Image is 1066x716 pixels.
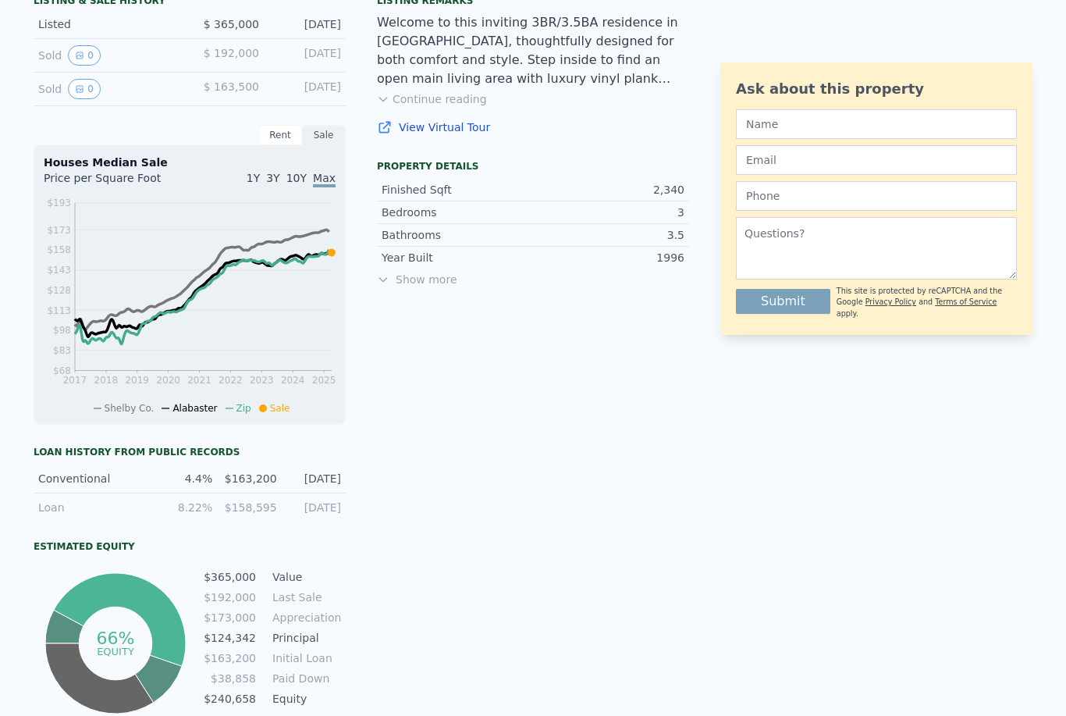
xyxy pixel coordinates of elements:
[47,198,71,208] tspan: $193
[38,45,177,66] div: Sold
[272,79,341,99] div: [DATE]
[204,80,259,93] span: $ 163,500
[47,225,71,236] tspan: $173
[272,45,341,66] div: [DATE]
[313,172,336,187] span: Max
[533,182,684,198] div: 2,340
[533,227,684,243] div: 3.5
[247,172,260,184] span: 1Y
[44,155,336,170] div: Houses Median Sale
[156,375,180,386] tspan: 2020
[158,500,212,515] div: 8.22%
[269,629,339,647] td: Principal
[269,690,339,707] td: Equity
[94,375,119,386] tspan: 2018
[203,629,257,647] td: $124,342
[269,670,339,687] td: Paid Down
[736,289,830,314] button: Submit
[382,250,533,265] div: Year Built
[38,471,148,486] div: Conventional
[377,91,487,107] button: Continue reading
[105,403,155,414] span: Shelby Co.
[382,182,533,198] div: Finished Sqft
[736,145,1017,175] input: Email
[53,325,71,336] tspan: $98
[47,285,71,296] tspan: $128
[187,375,211,386] tspan: 2021
[272,16,341,32] div: [DATE]
[302,125,346,145] div: Sale
[269,568,339,586] td: Value
[377,272,689,287] span: Show more
[377,13,689,88] div: Welcome to this inviting 3BR/3.5BA residence in [GEOGRAPHIC_DATA], thoughtfully designed for both...
[204,18,259,30] span: $ 365,000
[837,286,1017,319] div: This site is protected by reCAPTCHA and the Google and apply.
[382,205,533,220] div: Bedrooms
[203,690,257,707] td: $240,658
[236,403,251,414] span: Zip
[47,244,71,255] tspan: $158
[269,609,339,626] td: Appreciation
[203,568,257,586] td: $365,000
[97,645,134,657] tspan: equity
[258,125,302,145] div: Rent
[286,471,341,486] div: [DATE]
[203,650,257,667] td: $163,200
[222,500,276,515] div: $158,595
[68,45,101,66] button: View historical data
[203,670,257,687] td: $38,858
[281,375,305,386] tspan: 2024
[222,471,276,486] div: $163,200
[736,78,1017,100] div: Ask about this property
[47,265,71,276] tspan: $143
[34,446,346,458] div: Loan history from public records
[533,250,684,265] div: 1996
[203,589,257,606] td: $192,000
[68,79,101,99] button: View historical data
[736,109,1017,139] input: Name
[38,500,148,515] div: Loan
[204,47,259,59] span: $ 192,000
[63,375,87,386] tspan: 2017
[158,471,212,486] div: 4.4%
[53,345,71,356] tspan: $83
[312,375,336,386] tspan: 2025
[266,172,279,184] span: 3Y
[172,403,217,414] span: Alabaster
[250,375,274,386] tspan: 2023
[736,181,1017,211] input: Phone
[47,305,71,316] tspan: $113
[203,609,257,626] td: $173,000
[53,365,71,376] tspan: $68
[44,170,190,195] div: Price per Square Foot
[377,119,689,135] a: View Virtual Tour
[270,403,290,414] span: Sale
[935,297,997,306] a: Terms of Service
[269,589,339,606] td: Last Sale
[377,160,689,173] div: Property details
[96,629,134,648] tspan: 66%
[286,500,341,515] div: [DATE]
[38,79,177,99] div: Sold
[382,227,533,243] div: Bathrooms
[38,16,177,32] div: Listed
[286,172,307,184] span: 10Y
[219,375,243,386] tspan: 2022
[865,297,916,306] a: Privacy Policy
[533,205,684,220] div: 3
[34,540,346,553] div: Estimated Equity
[125,375,149,386] tspan: 2019
[269,650,339,667] td: Initial Loan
